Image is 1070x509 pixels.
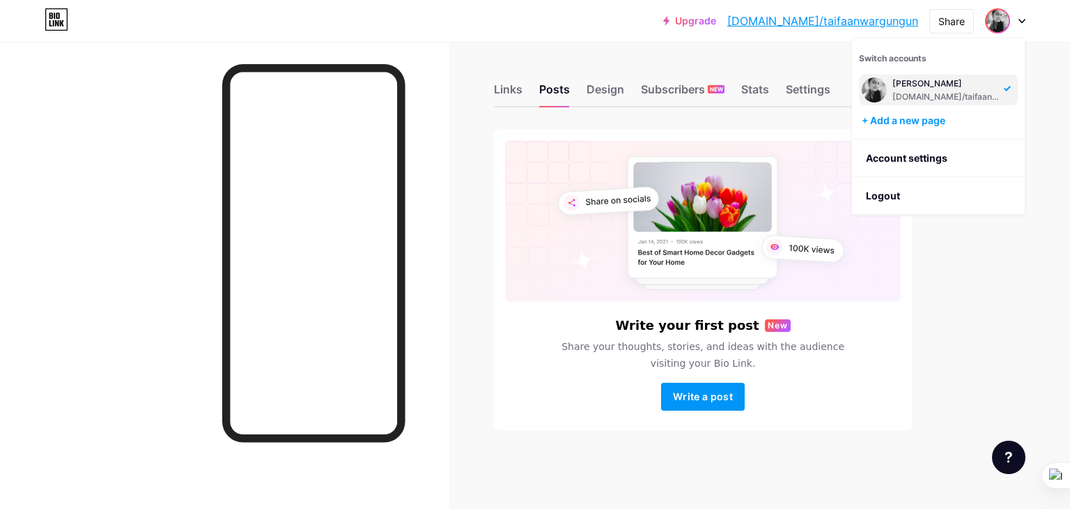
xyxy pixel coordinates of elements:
li: Logout [852,177,1025,215]
div: + Add a new page [862,114,1018,128]
h6: Write your first post [616,319,759,333]
div: Settings [786,81,830,106]
div: Design [587,81,624,106]
div: [DOMAIN_NAME]/taifaanwargungun [892,91,1000,102]
div: [PERSON_NAME] [892,78,1000,89]
a: Upgrade [663,15,716,26]
a: Account settings [852,139,1025,177]
a: [DOMAIN_NAME]/taifaanwargungun [727,13,918,29]
span: Switch accounts [859,53,926,63]
span: Share your thoughts, stories, and ideas with the audience visiting your Bio Link. [545,338,861,372]
span: Write a post [673,390,733,402]
span: New [768,319,788,332]
div: Stats [741,81,769,106]
iframe: To enrich screen reader interactions, please activate Accessibility in Grammarly extension settings [230,72,397,434]
img: taifaanwargungun [862,77,887,102]
img: taifaanwargungun [986,10,1009,32]
div: Posts [539,81,570,106]
div: Share [938,14,965,29]
button: Write a post [661,383,745,411]
div: Subscribers [641,81,724,106]
span: NEW [710,85,723,93]
div: Links [494,81,522,106]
